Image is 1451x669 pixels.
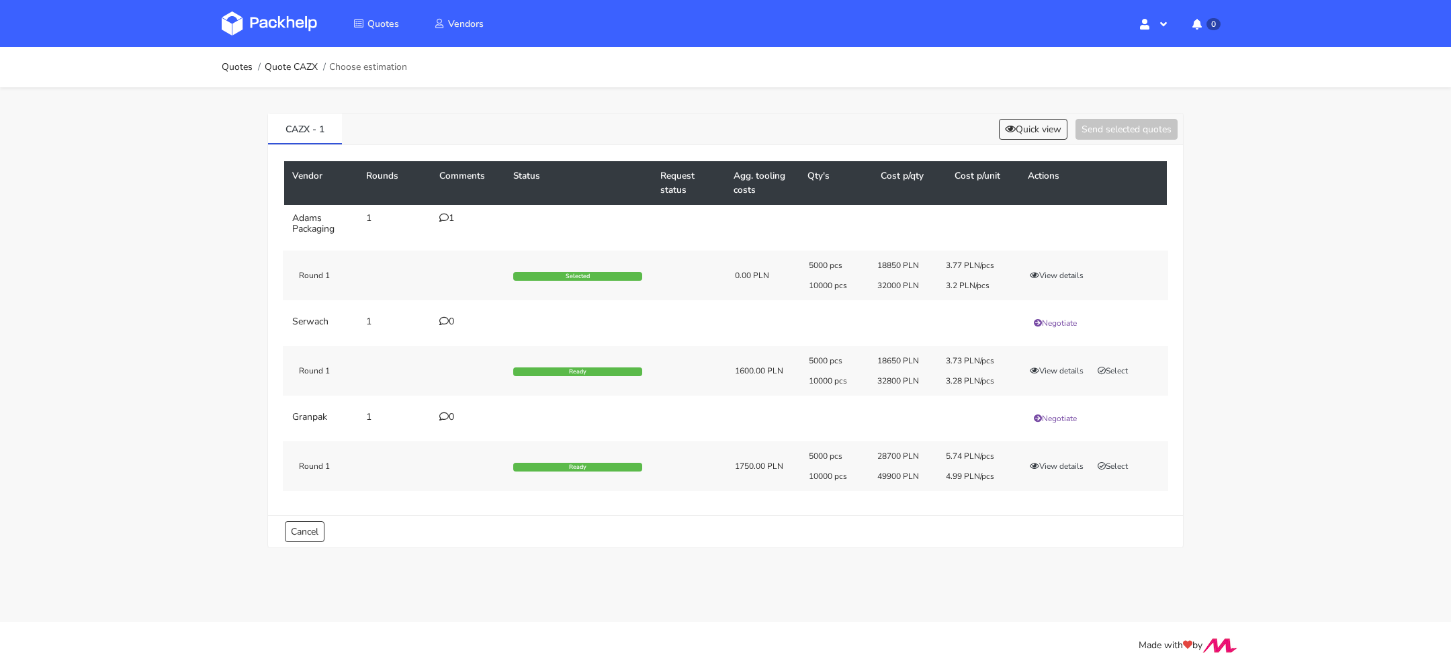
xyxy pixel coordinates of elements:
[1182,11,1229,36] button: 0
[873,161,947,205] th: Cost p/qty
[1024,364,1090,377] button: View details
[505,161,652,205] th: Status
[1028,316,1083,330] button: Negotiate
[285,521,324,542] a: Cancel
[1075,119,1178,140] button: Send selected quotes
[799,471,868,482] div: 10000 pcs
[936,451,1005,461] div: 5.74 PLN/pcs
[513,272,642,281] div: Selected
[868,375,936,386] div: 32800 PLN
[358,205,432,242] td: 1
[439,316,497,327] div: 0
[283,365,431,376] div: Round 1
[367,17,399,30] span: Quotes
[868,355,936,366] div: 18650 PLN
[936,280,1005,291] div: 3.2 PLN/pcs
[1028,412,1083,425] button: Negotiate
[999,119,1067,140] button: Quick view
[1024,269,1090,282] button: View details
[799,161,873,205] th: Qty's
[329,62,407,73] span: Choose estimation
[1024,459,1090,473] button: View details
[868,451,936,461] div: 28700 PLN
[725,161,799,205] th: Agg. tooling costs
[735,461,790,472] div: 1750.00 PLN
[265,62,318,73] a: Quote CAZX
[735,270,790,281] div: 0.00 PLN
[284,205,358,242] td: Adams Packaging
[268,114,342,143] a: CAZX - 1
[418,11,500,36] a: Vendors
[799,355,868,366] div: 5000 pcs
[337,11,415,36] a: Quotes
[1092,459,1134,473] button: Select
[1092,364,1134,377] button: Select
[936,375,1005,386] div: 3.28 PLN/pcs
[439,213,497,224] div: 1
[868,280,936,291] div: 32000 PLN
[652,161,726,205] th: Request status
[222,11,317,36] img: Dashboard
[284,308,358,338] td: Serwach
[936,260,1005,271] div: 3.77 PLN/pcs
[936,355,1005,366] div: 3.73 PLN/pcs
[284,161,1167,499] table: CAZX - 1
[358,161,432,205] th: Rounds
[513,463,642,472] div: Ready
[513,367,642,377] div: Ready
[283,270,431,281] div: Round 1
[439,412,497,422] div: 0
[222,54,407,81] nav: breadcrumb
[431,161,505,205] th: Comments
[868,260,936,271] div: 18850 PLN
[799,280,868,291] div: 10000 pcs
[735,365,790,376] div: 1600.00 PLN
[358,404,432,433] td: 1
[868,471,936,482] div: 49900 PLN
[1202,638,1237,653] img: Move Closer
[448,17,484,30] span: Vendors
[358,308,432,338] td: 1
[1206,18,1221,30] span: 0
[222,62,253,73] a: Quotes
[799,260,868,271] div: 5000 pcs
[799,375,868,386] div: 10000 pcs
[284,404,358,433] td: Granpak
[799,451,868,461] div: 5000 pcs
[947,161,1020,205] th: Cost p/unit
[283,461,431,472] div: Round 1
[204,638,1247,654] div: Made with by
[284,161,358,205] th: Vendor
[936,471,1005,482] div: 4.99 PLN/pcs
[1020,161,1167,205] th: Actions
